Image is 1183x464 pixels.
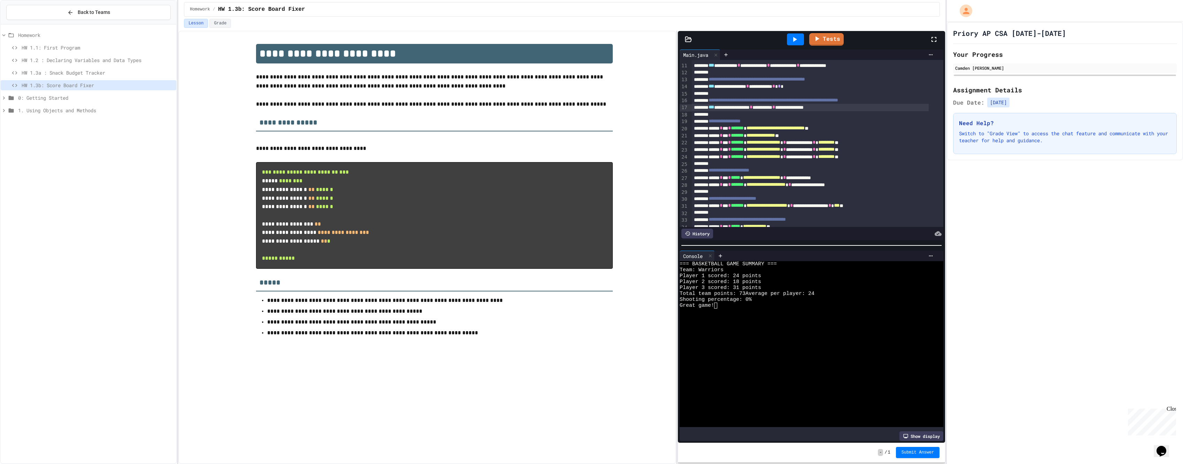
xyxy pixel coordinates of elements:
[888,450,890,455] span: 1
[209,19,231,28] button: Grade
[3,3,48,44] div: Chat with us now!Close
[680,210,688,217] div: 32
[680,83,688,90] div: 14
[680,118,688,125] div: 19
[987,98,1010,107] span: [DATE]
[6,5,171,20] button: Back to Teams
[213,7,215,12] span: /
[680,154,688,161] div: 24
[878,449,883,456] span: -
[680,112,688,119] div: 18
[680,91,688,98] div: 15
[680,104,688,111] div: 17
[680,285,761,291] span: Player 3 scored: 31 points
[78,9,110,16] span: Back to Teams
[680,69,688,76] div: 12
[952,3,974,19] div: My Account
[680,273,761,279] span: Player 1 scored: 24 points
[18,107,173,114] span: 1. Using Objects and Methods
[953,50,1177,59] h2: Your Progress
[22,69,173,76] span: HW 1.3a : Snack Budget Tracker
[680,76,688,83] div: 13
[680,297,752,303] span: Shooting percentage: 0%
[953,85,1177,95] h2: Assignment Details
[899,431,943,441] div: Show display
[680,217,688,224] div: 33
[680,62,688,69] div: 11
[680,291,814,297] span: Total team points: 73Average per player: 24
[680,125,688,132] div: 20
[955,65,1175,71] div: Camden [PERSON_NAME]
[1154,436,1176,457] iframe: chat widget
[959,119,1171,127] h3: Need Help?
[680,267,724,273] span: Team: Warriors
[680,147,688,154] div: 23
[884,450,887,455] span: /
[190,7,210,12] span: Homework
[680,189,688,196] div: 29
[18,31,173,39] span: Homework
[1125,406,1176,435] iframe: chat widget
[680,203,688,210] div: 31
[681,229,713,238] div: History
[680,252,706,260] div: Console
[896,447,940,458] button: Submit Answer
[22,44,173,51] span: HW 1.1: First Program
[680,196,688,203] div: 30
[959,130,1171,144] p: Switch to "Grade View" to access the chat feature and communicate with your teacher for help and ...
[953,28,1066,38] h1: Priory AP CSA [DATE]-[DATE]
[184,19,208,28] button: Lesson
[680,261,777,267] span: === BASKETBALL GAME SUMMARY ===
[680,161,688,168] div: 25
[680,175,688,182] div: 27
[680,303,714,309] span: Great game!
[680,97,688,104] div: 16
[902,450,934,455] span: Submit Answer
[680,132,688,139] div: 21
[953,98,984,107] span: Due Date:
[680,279,761,285] span: Player 2 scored: 18 points
[218,5,305,14] span: HW 1.3b: Score Board Fixer
[680,168,688,175] div: 26
[22,56,173,64] span: HW 1.2 : Declaring Variables and Data Types
[18,94,173,101] span: 0: Getting Started
[680,251,715,261] div: Console
[680,182,688,189] div: 28
[809,33,844,46] a: Tests
[22,82,173,89] span: HW 1.3b: Score Board Fixer
[680,139,688,146] div: 22
[680,224,688,231] div: 34
[680,51,712,59] div: Main.java
[680,50,720,60] div: Main.java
